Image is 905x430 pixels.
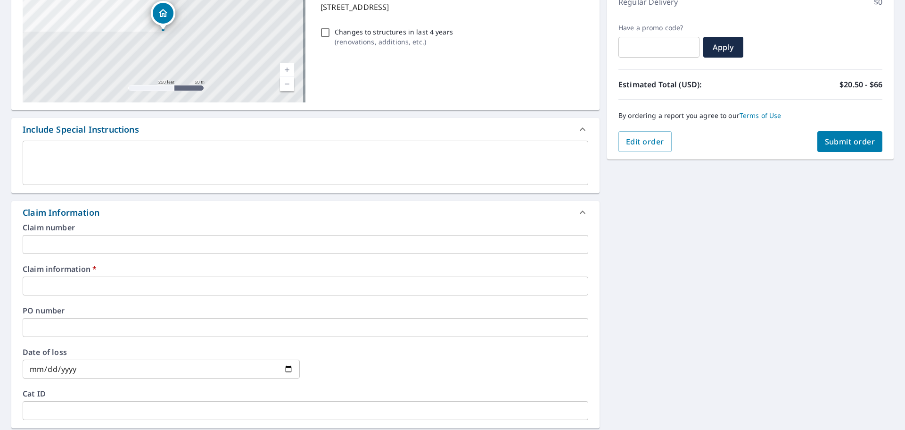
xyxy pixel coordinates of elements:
label: PO number [23,307,588,314]
a: Current Level 17, Zoom Out [280,77,294,91]
label: Have a promo code? [618,24,699,32]
p: Estimated Total (USD): [618,79,750,90]
span: Apply [711,42,736,52]
p: ( renovations, additions, etc. ) [335,37,453,47]
button: Apply [703,37,743,58]
div: Include Special Instructions [11,118,600,141]
span: Submit order [825,136,875,147]
div: Claim Information [11,201,600,224]
p: Changes to structures in last 4 years [335,27,453,37]
div: Include Special Instructions [23,123,139,136]
label: Cat ID [23,390,588,397]
div: Claim Information [23,206,99,219]
span: Edit order [626,136,664,147]
p: $20.50 - $66 [839,79,882,90]
p: [STREET_ADDRESS] [321,1,584,13]
label: Claim information [23,265,588,273]
a: Current Level 17, Zoom In [280,63,294,77]
a: Terms of Use [740,111,782,120]
div: Dropped pin, building 1, Residential property, 12114 29th Ave W Everett, WA 98204 [151,1,175,30]
button: Submit order [817,131,883,152]
p: By ordering a report you agree to our [618,111,882,120]
label: Date of loss [23,348,300,356]
button: Edit order [618,131,672,152]
label: Claim number [23,224,588,231]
